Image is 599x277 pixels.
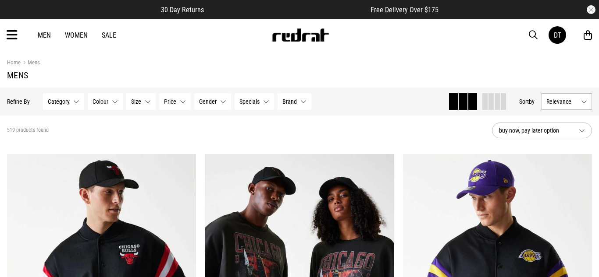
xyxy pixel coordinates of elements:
span: by [529,98,535,105]
span: buy now, pay later option [499,125,572,136]
span: Brand [282,98,297,105]
h1: Mens [7,70,592,81]
span: Relevance [546,98,578,105]
span: 30 Day Returns [161,6,204,14]
span: Size [131,98,141,105]
span: Price [164,98,176,105]
button: Gender [194,93,231,110]
button: buy now, pay later option [492,123,592,138]
button: Specials [235,93,274,110]
a: Women [65,31,88,39]
a: Sale [102,31,116,39]
button: Price [159,93,191,110]
a: Mens [21,59,40,67]
span: Gender [199,98,217,105]
button: Brand [278,93,311,110]
span: Colour [93,98,108,105]
iframe: Customer reviews powered by Trustpilot [221,5,353,14]
span: Specials [239,98,260,105]
span: Category [48,98,70,105]
a: Men [38,31,51,39]
a: Home [7,59,21,66]
button: Category [43,93,84,110]
img: Redrat logo [271,28,329,42]
span: 519 products found [7,127,49,134]
button: Sortby [519,96,535,107]
button: Size [126,93,156,110]
button: Relevance [542,93,592,110]
p: Refine By [7,98,30,105]
button: Colour [88,93,123,110]
div: DT [554,31,561,39]
span: Free Delivery Over $175 [371,6,439,14]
